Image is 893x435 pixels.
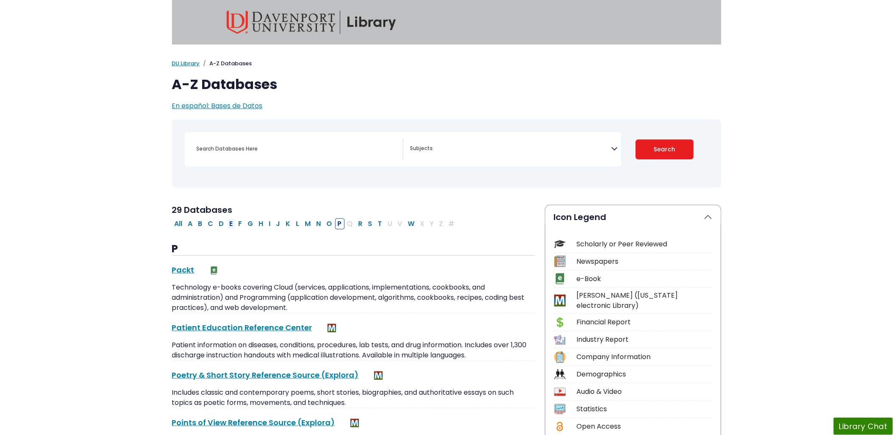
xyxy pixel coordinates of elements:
[351,419,359,427] img: MeL (Michigan electronic Library)
[172,370,359,380] a: Poetry & Short Story Reference Source (Explora)
[172,282,535,313] p: Technology e-books covering Cloud (services, applications, implementations, cookbooks, and admini...
[554,295,566,306] img: Icon MeL (Michigan electronic Library)
[172,59,721,68] nav: breadcrumb
[554,404,566,415] img: Icon Statistics
[172,340,535,360] p: Patient information on diseases, conditions, procedures, lab tests, and drug information. Include...
[314,218,324,229] button: Filter Results N
[577,369,712,379] div: Demographics
[172,101,263,111] a: En español: Bases de Datos
[554,256,566,267] img: Icon Newspapers
[366,218,375,229] button: Filter Results S
[245,218,256,229] button: Filter Results G
[328,324,336,332] img: MeL (Michigan electronic Library)
[256,218,266,229] button: Filter Results H
[172,204,233,216] span: 29 Databases
[555,421,565,432] img: Icon Open Access
[172,388,535,408] p: Includes classic and contemporary poems, short stories, biographies, and authoritative essays on ...
[200,59,252,68] li: A-Z Databases
[284,218,293,229] button: Filter Results K
[577,239,712,249] div: Scholarly or Peer Reviewed
[172,218,458,228] div: Alpha-list to filter by first letter of database name
[577,317,712,327] div: Financial Report
[834,418,893,435] button: Library Chat
[172,265,195,275] a: Packt
[172,243,535,256] h3: P
[217,218,227,229] button: Filter Results D
[374,371,383,380] img: MeL (Michigan electronic Library)
[554,386,566,398] img: Icon Audio & Video
[356,218,365,229] button: Filter Results R
[577,387,712,397] div: Audio & Video
[172,218,185,229] button: All
[410,146,612,153] textarea: Search
[196,218,205,229] button: Filter Results B
[172,417,335,428] a: Points of View Reference Source (Explora)
[172,76,721,92] h1: A-Z Databases
[172,59,200,67] a: DU Library
[577,352,712,362] div: Company Information
[186,218,195,229] button: Filter Results A
[335,218,345,229] button: Filter Results P
[274,218,283,229] button: Filter Results J
[577,257,712,267] div: Newspapers
[294,218,302,229] button: Filter Results L
[554,369,566,380] img: Icon Demographics
[206,218,216,229] button: Filter Results C
[236,218,245,229] button: Filter Results F
[303,218,314,229] button: Filter Results M
[545,205,721,229] button: Icon Legend
[324,218,335,229] button: Filter Results O
[227,218,236,229] button: Filter Results E
[636,139,694,159] button: Submit for Search Results
[210,266,218,275] img: e-Book
[554,317,566,328] img: Icon Financial Report
[577,421,712,432] div: Open Access
[577,335,712,345] div: Industry Report
[267,218,273,229] button: Filter Results I
[577,404,712,414] div: Statistics
[192,142,403,155] input: Search database by title or keyword
[406,218,417,229] button: Filter Results W
[554,238,566,250] img: Icon Scholarly or Peer Reviewed
[172,322,312,333] a: Patient Education Reference Center
[554,273,566,284] img: Icon e-Book
[172,120,721,188] nav: Search filters
[554,334,566,346] img: Icon Industry Report
[227,11,396,34] img: Davenport University Library
[577,274,712,284] div: e-Book
[577,290,712,311] div: [PERSON_NAME] ([US_STATE] electronic Library)
[376,218,385,229] button: Filter Results T
[554,351,566,363] img: Icon Company Information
